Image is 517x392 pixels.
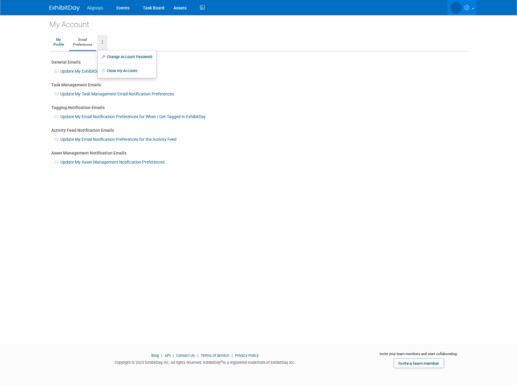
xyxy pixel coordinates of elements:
div: Copyright © 2025 ExhibitDay, Inc. All rights reserved. ExhibitDay is a registered trademark of Ex... [49,358,361,365]
a: Update My Task Management Email Notification Preferences [60,91,174,96]
a: Update My Email Notification Preferences for the Activity Feed [60,137,176,142]
sup: ® [221,360,223,363]
a: Close my Account [98,66,156,75]
div: My Account [49,15,468,30]
a: Update My Email Notification Preferences for When I Get Tagged in ExhibitDay [60,114,206,119]
a: Blog [151,353,159,358]
a: Contact Us [176,353,195,358]
a: EmailPreferences [69,35,96,50]
a: Update My ExhibitDay General Email Preferences [60,69,152,74]
div: Task Management Emails [51,82,466,88]
div: General Emails [51,59,466,65]
img: ExhibitDay [49,5,80,11]
a: Change Account Password [98,52,156,61]
a: Invite a team member [394,358,444,368]
div: Invite your team members and start collaborating: [370,351,468,360]
div: Asset Management Notification Emails [51,150,466,156]
div: Tagging Notification Emails [51,105,466,111]
span: Alignops [87,5,103,10]
img: Julio Arias [450,2,462,14]
div: Activity Feed Notification Emails [51,127,466,133]
a: Update My Asset Management Notification Preferences [60,160,165,164]
span: | [230,353,234,358]
a: API [165,353,170,358]
a: MyProfile [49,35,68,50]
a: Privacy Policy [235,353,259,358]
a: Terms of Service [201,353,229,358]
span: | [160,353,164,358]
span: | [171,353,175,358]
span: | [196,353,200,358]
